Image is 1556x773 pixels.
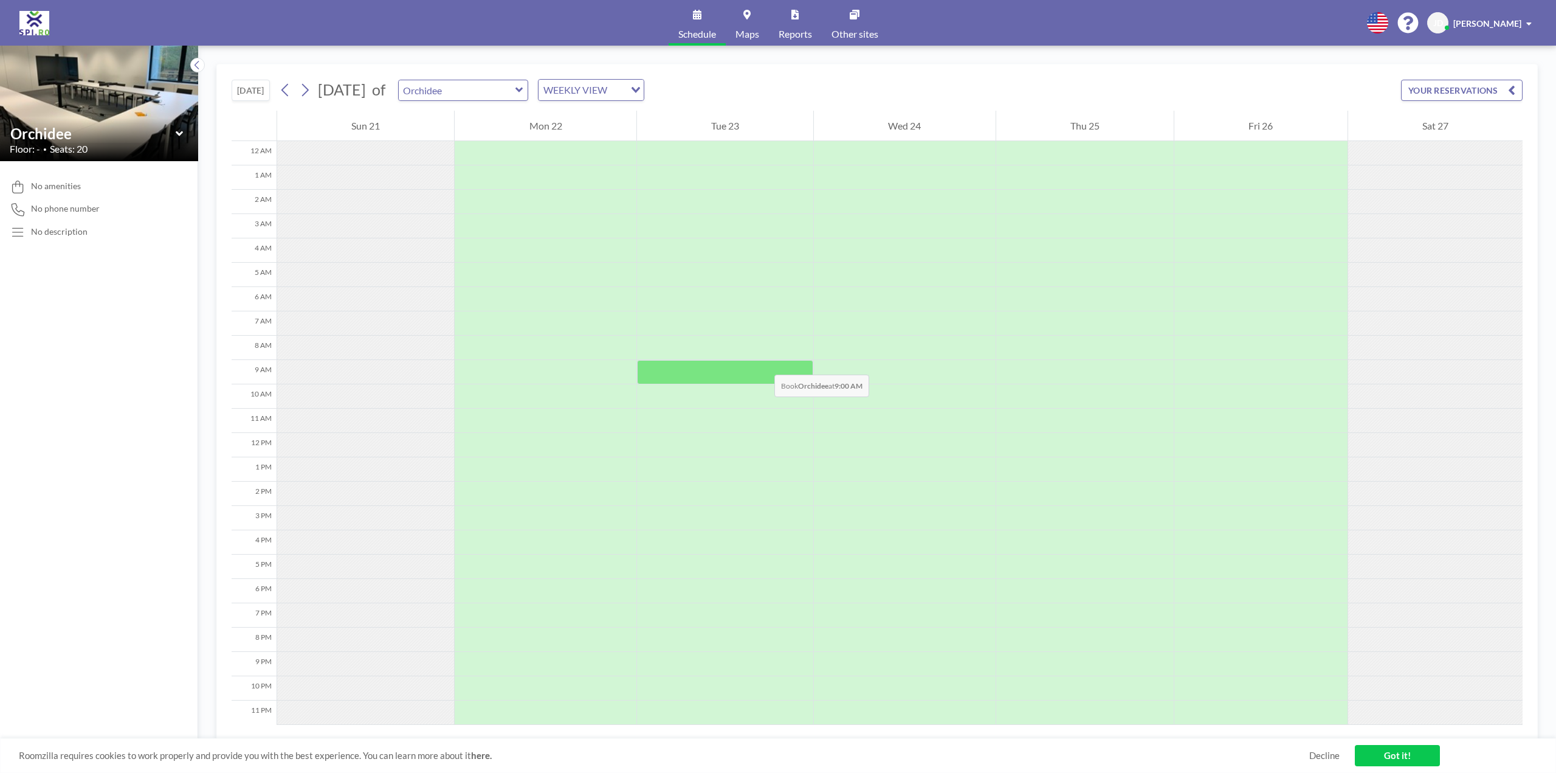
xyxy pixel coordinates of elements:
div: Wed 24 [814,111,995,141]
button: [DATE] [232,80,270,101]
span: Other sites [831,29,878,39]
span: Reports [779,29,812,39]
input: Orchidee [10,125,176,142]
div: 4 PM [232,530,277,555]
div: Fri 26 [1174,111,1347,141]
div: 7 AM [232,311,277,336]
div: 6 AM [232,287,277,311]
a: Got it! [1355,745,1440,766]
div: 1 PM [232,457,277,482]
div: 12 PM [232,433,277,457]
div: 2 AM [232,190,277,214]
div: 10 AM [232,384,277,409]
div: 9 PM [232,652,277,676]
div: 3 AM [232,214,277,238]
div: 11 AM [232,409,277,433]
div: Thu 25 [996,111,1174,141]
span: JD [1433,18,1443,29]
a: here. [471,750,492,761]
div: 8 PM [232,628,277,652]
div: 9 AM [232,360,277,384]
span: WEEKLY VIEW [541,82,610,98]
div: 2 PM [232,482,277,506]
b: 9:00 AM [835,381,862,390]
div: 7 PM [232,603,277,628]
span: Maps [735,29,759,39]
div: 12 AM [232,141,277,165]
span: • [43,145,47,153]
b: Orchidee [798,381,828,390]
div: 10 PM [232,676,277,701]
span: of [372,80,385,99]
span: No amenities [31,181,81,192]
button: YOUR RESERVATIONS [1401,80,1523,101]
span: Book at [774,375,869,397]
div: 5 PM [232,555,277,579]
span: No phone number [31,203,100,214]
div: Search for option [539,80,644,100]
div: 6 PM [232,579,277,603]
div: 1 AM [232,165,277,190]
div: 3 PM [232,506,277,530]
input: Search for option [611,82,624,98]
span: [DATE] [318,80,366,99]
div: 5 AM [232,263,277,287]
div: Sat 27 [1348,111,1523,141]
span: Floor: - [10,143,40,155]
span: [PERSON_NAME] [1453,18,1521,29]
div: Tue 23 [637,111,813,141]
div: 11 PM [232,701,277,725]
div: Sun 21 [277,111,454,141]
div: 8 AM [232,336,277,360]
a: Decline [1309,750,1340,761]
img: organization-logo [19,11,49,35]
div: No description [31,226,88,237]
input: Orchidee [399,80,515,100]
span: Roomzilla requires cookies to work properly and provide you with the best experience. You can lea... [19,750,1309,761]
div: Mon 22 [455,111,636,141]
span: Seats: 20 [50,143,88,155]
div: 4 AM [232,238,277,263]
span: Schedule [678,29,716,39]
